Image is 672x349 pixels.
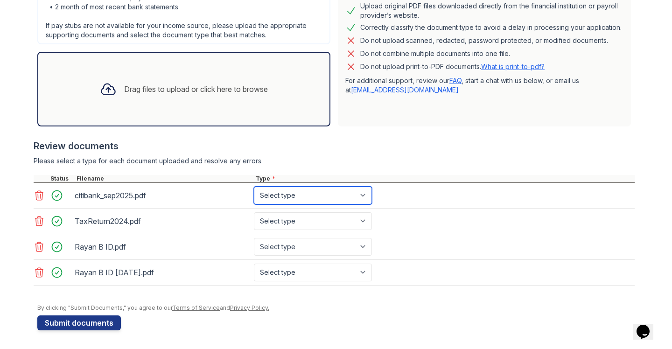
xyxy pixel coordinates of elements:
[124,84,268,95] div: Drag files to upload or click here to browse
[75,265,250,280] div: Rayan B ID [DATE].pdf
[360,1,623,20] div: Upload original PDF files downloaded directly from the financial institution or payroll provider’...
[360,35,608,46] div: Do not upload scanned, redacted, password protected, or modified documents.
[345,76,623,95] p: For additional support, review our , start a chat with us below, or email us at
[37,315,121,330] button: Submit documents
[449,77,462,84] a: FAQ
[75,188,250,203] div: citibank_sep2025.pdf
[360,62,545,71] p: Do not upload print-to-PDF documents.
[360,22,622,33] div: Correctly classify the document type to avoid a delay in processing your application.
[75,214,250,229] div: TaxReturn2024.pdf
[633,312,663,340] iframe: chat widget
[230,304,269,311] a: Privacy Policy.
[360,48,510,59] div: Do not combine multiple documents into one file.
[254,175,635,182] div: Type
[351,86,459,94] a: [EMAIL_ADDRESS][DOMAIN_NAME]
[75,239,250,254] div: Rayan B ID.pdf
[75,175,254,182] div: Filename
[34,156,635,166] div: Please select a type for each document uploaded and resolve any errors.
[37,304,635,312] div: By clicking "Submit Documents," you agree to our and
[34,140,635,153] div: Review documents
[481,63,545,70] a: What is print-to-pdf?
[172,304,220,311] a: Terms of Service
[49,175,75,182] div: Status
